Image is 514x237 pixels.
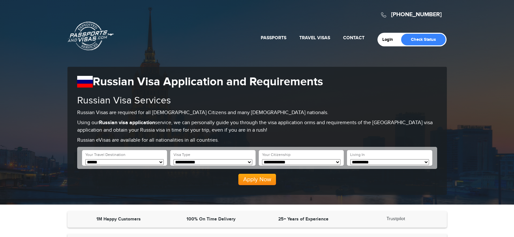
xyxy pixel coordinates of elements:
[77,95,437,106] h2: Russian Visa Services
[261,35,286,41] a: Passports
[387,216,405,221] a: Trustpilot
[350,152,365,158] label: Living In
[77,119,437,134] p: Using our service, we can personally guide you through the visa application orms and requirements...
[68,21,114,51] a: Passports & [DOMAIN_NAME]
[173,152,190,158] label: Visa Type
[77,109,437,117] p: Russian Visas are required for all [DEMOGRAPHIC_DATA] Citizens and many [DEMOGRAPHIC_DATA] nation...
[343,35,365,41] a: Contact
[382,37,398,42] a: Login
[391,11,442,18] a: [PHONE_NUMBER]
[186,216,235,222] strong: 100% On Time Delivery
[77,137,437,144] p: Russian eVisas are available for all nationalities in all countries.
[262,152,291,158] label: Your Citizenship
[238,174,276,185] button: Apply Now
[96,216,141,222] strong: 1M Happy Customers
[278,216,329,222] strong: 25+ Years of Experience
[401,34,446,45] a: Check Status
[85,152,126,158] label: Your Travel Destination
[299,35,330,41] a: Travel Visas
[77,75,437,89] h1: Russian Visa Application and Requirements
[99,120,155,126] strong: Russian visa application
